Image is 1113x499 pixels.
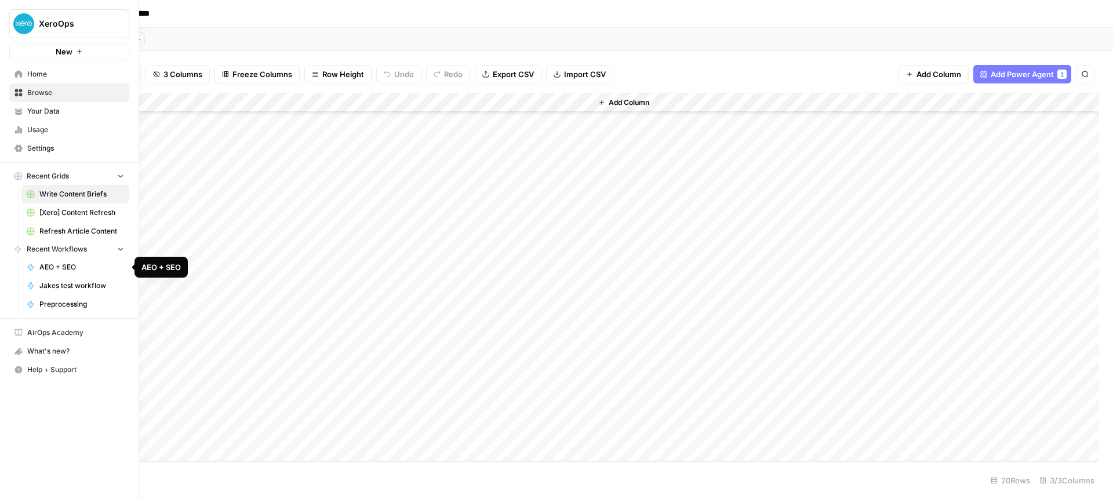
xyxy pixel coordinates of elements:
[214,65,300,83] button: Freeze Columns
[322,68,364,80] span: Row Height
[9,121,129,139] a: Usage
[609,97,649,108] span: Add Column
[56,46,72,57] span: New
[9,102,129,121] a: Your Data
[10,343,129,360] div: What's new?
[9,241,129,258] button: Recent Workflows
[426,65,470,83] button: Redo
[27,143,124,154] span: Settings
[9,167,129,185] button: Recent Grids
[39,226,124,236] span: Refresh Article Content
[27,88,124,98] span: Browse
[916,68,961,80] span: Add Column
[232,68,292,80] span: Freeze Columns
[9,323,129,342] a: AirOps Academy
[27,106,124,116] span: Your Data
[9,43,129,60] button: New
[1035,471,1099,490] div: 3/3 Columns
[21,276,129,295] a: Jakes test workflow
[27,327,124,338] span: AirOps Academy
[21,185,129,203] a: Write Content Briefs
[986,471,1035,490] div: 20 Rows
[21,295,129,314] a: Preprocessing
[9,83,129,102] a: Browse
[475,65,541,83] button: Export CSV
[394,68,414,80] span: Undo
[39,189,124,199] span: Write Content Briefs
[9,65,129,83] a: Home
[39,18,109,30] span: XeroOps
[594,95,654,110] button: Add Column
[493,68,534,80] span: Export CSV
[21,222,129,241] a: Refresh Article Content
[564,68,606,80] span: Import CSV
[376,65,421,83] button: Undo
[9,139,129,158] a: Settings
[21,258,129,276] a: AEO + SEO
[163,68,202,80] span: 3 Columns
[39,207,124,218] span: [Xero] Content Refresh
[991,68,1054,80] span: Add Power Agent
[546,65,613,83] button: Import CSV
[21,203,129,222] a: [Xero] Content Refresh
[27,171,69,181] span: Recent Grids
[9,9,129,38] button: Workspace: XeroOps
[27,69,124,79] span: Home
[39,281,124,291] span: Jakes test workflow
[141,261,181,273] div: AEO + SEO
[304,65,372,83] button: Row Height
[27,125,124,135] span: Usage
[1060,70,1064,79] span: 1
[146,65,210,83] button: 3 Columns
[444,68,463,80] span: Redo
[1057,70,1067,79] div: 1
[9,360,129,379] button: Help + Support
[973,65,1071,83] button: Add Power Agent1
[899,65,969,83] button: Add Column
[39,299,124,309] span: Preprocessing
[39,262,124,272] span: AEO + SEO
[27,365,124,375] span: Help + Support
[9,342,129,360] button: What's new?
[27,244,87,254] span: Recent Workflows
[13,13,34,34] img: XeroOps Logo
